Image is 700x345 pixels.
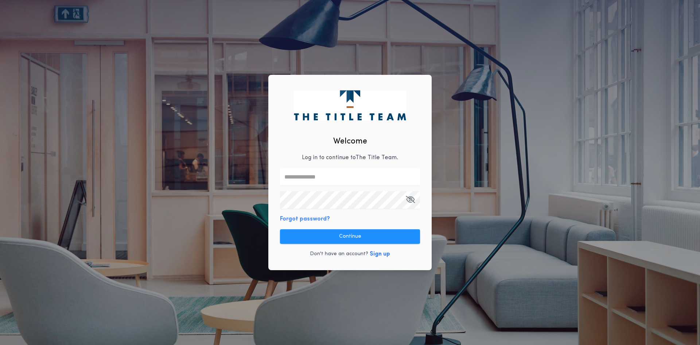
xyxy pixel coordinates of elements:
p: Don't have an account? [310,250,368,258]
img: logo [294,90,406,120]
h2: Welcome [333,135,367,147]
button: Sign up [370,250,390,258]
p: Log in to continue to The Title Team . [302,153,398,162]
button: Continue [280,229,420,244]
button: Forgot password? [280,215,330,223]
